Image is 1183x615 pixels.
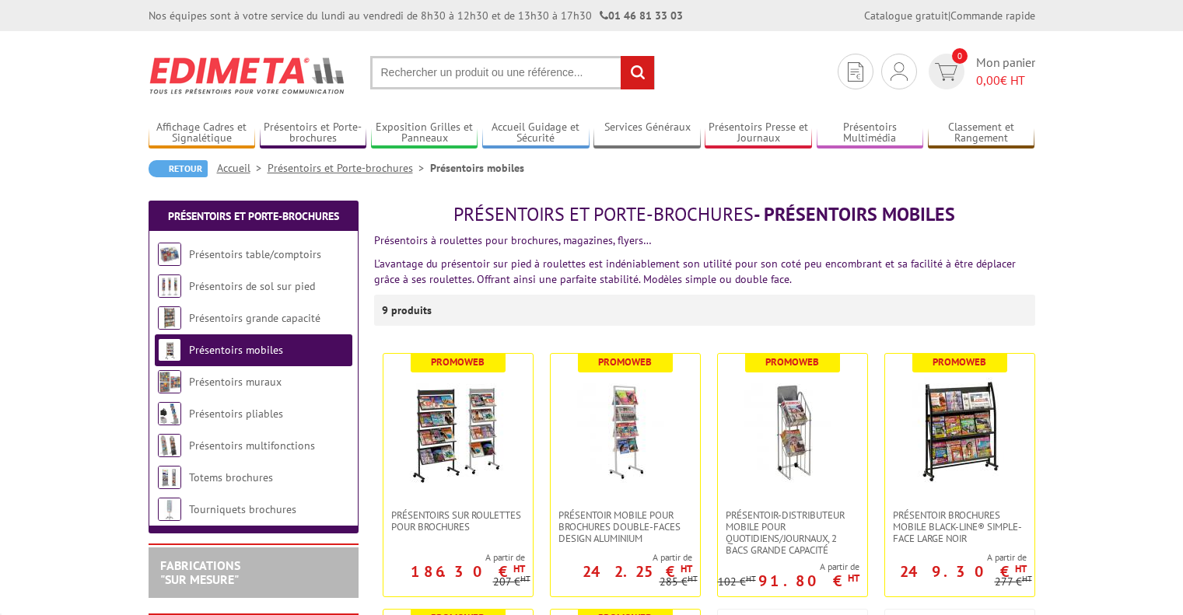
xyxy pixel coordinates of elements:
p: 207 € [493,576,530,588]
p: 285 € [660,576,698,588]
a: Classement et Rangement [928,121,1035,146]
span: Présentoir-distributeur mobile pour quotidiens/journaux, 2 bacs grande capacité [726,509,859,556]
span: Présentoir Brochures mobile Black-Line® simple-face large noir [893,509,1027,544]
span: Mon panier [976,54,1035,89]
b: Promoweb [765,355,819,369]
b: Promoweb [598,355,652,369]
span: Présentoir mobile pour brochures double-faces Design aluminium [558,509,692,544]
img: Tourniquets brochures [158,498,181,521]
sup: HT [681,562,692,575]
a: Présentoir mobile pour brochures double-faces Design aluminium [551,509,700,544]
img: Présentoirs sur roulettes pour brochures [404,377,513,486]
b: Promoweb [933,355,986,369]
a: Commande rapide [950,9,1035,23]
span: 0 [952,48,968,64]
sup: HT [1022,573,1032,584]
a: Présentoirs Presse et Journaux [705,121,812,146]
p: 249.30 € [900,567,1027,576]
span: € HT [976,72,1035,89]
p: Présentoirs à roulettes pour brochures, magazines, flyers… [374,232,1035,248]
b: Promoweb [431,355,485,369]
a: devis rapide 0 Mon panier 0,00€ HT [925,54,1035,89]
a: Présentoirs et Porte-brochures [268,161,430,175]
img: devis rapide [935,63,957,81]
a: Présentoirs de sol sur pied [189,279,315,293]
a: Tourniquets brochures [189,502,296,516]
a: Accueil [217,161,268,175]
p: L’avantage du présentoir sur pied à roulettes est indéniablement son utilité pour son coté peu en... [374,256,1035,287]
a: Affichage Cadres et Signalétique [149,121,256,146]
a: Présentoir-distributeur mobile pour quotidiens/journaux, 2 bacs grande capacité [718,509,867,556]
img: Présentoirs de sol sur pied [158,274,181,298]
span: A partir de [885,551,1027,564]
sup: HT [513,562,525,575]
a: Accueil Guidage et Sécurité [482,121,590,146]
a: Catalogue gratuit [864,9,948,23]
a: Totems brochures [189,470,273,484]
li: Présentoirs mobiles [430,160,524,176]
a: Retour [149,160,208,177]
img: Présentoirs mobiles [158,338,181,362]
a: Présentoirs sur roulettes pour brochures [383,509,533,533]
img: Présentoir-distributeur mobile pour quotidiens/journaux, 2 bacs grande capacité [738,377,847,486]
img: Présentoirs table/comptoirs [158,243,181,266]
sup: HT [688,573,698,584]
span: A partir de [383,551,525,564]
a: Présentoirs mobiles [189,343,283,357]
img: Présentoir mobile pour brochures double-faces Design aluminium [571,377,680,486]
img: Totems brochures [158,466,181,489]
strong: 01 46 81 33 03 [600,9,683,23]
a: Services Généraux [593,121,701,146]
span: A partir de [718,561,859,573]
input: rechercher [621,56,654,89]
img: devis rapide [891,62,908,81]
sup: HT [1015,562,1027,575]
p: 9 produits [382,295,440,326]
span: A partir de [551,551,692,564]
span: 0,00 [976,72,1000,88]
img: Présentoirs multifonctions [158,434,181,457]
img: Présentoirs muraux [158,370,181,393]
img: Edimeta [149,47,347,104]
img: Présentoir Brochures mobile Black-Line® simple-face large noir [905,377,1014,486]
sup: HT [746,573,756,584]
a: Présentoirs et Porte-brochures [260,121,367,146]
a: Présentoirs Multimédia [817,121,924,146]
a: Présentoir Brochures mobile Black-Line® simple-face large noir [885,509,1034,544]
a: Présentoirs table/comptoirs [189,247,321,261]
h1: - Présentoirs mobiles [374,204,1035,225]
p: 91.80 € [758,576,859,585]
span: Présentoirs sur roulettes pour brochures [391,509,525,533]
img: devis rapide [848,62,863,82]
sup: HT [520,573,530,584]
div: | [864,8,1035,23]
a: Présentoirs multifonctions [189,439,315,453]
a: Présentoirs pliables [189,407,283,421]
img: Présentoirs pliables [158,402,181,425]
span: Présentoirs et Porte-brochures [453,202,754,226]
a: Présentoirs et Porte-brochures [168,209,339,223]
a: Présentoirs grande capacité [189,311,320,325]
p: 242.25 € [583,567,692,576]
img: Présentoirs grande capacité [158,306,181,330]
input: Rechercher un produit ou une référence... [370,56,655,89]
p: 186.30 € [411,567,525,576]
a: Exposition Grilles et Panneaux [371,121,478,146]
p: 102 € [718,576,756,588]
div: Nos équipes sont à votre service du lundi au vendredi de 8h30 à 12h30 et de 13h30 à 17h30 [149,8,683,23]
a: Présentoirs muraux [189,375,282,389]
sup: HT [848,571,859,585]
a: FABRICATIONS"Sur Mesure" [160,557,240,587]
p: 277 € [995,576,1032,588]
